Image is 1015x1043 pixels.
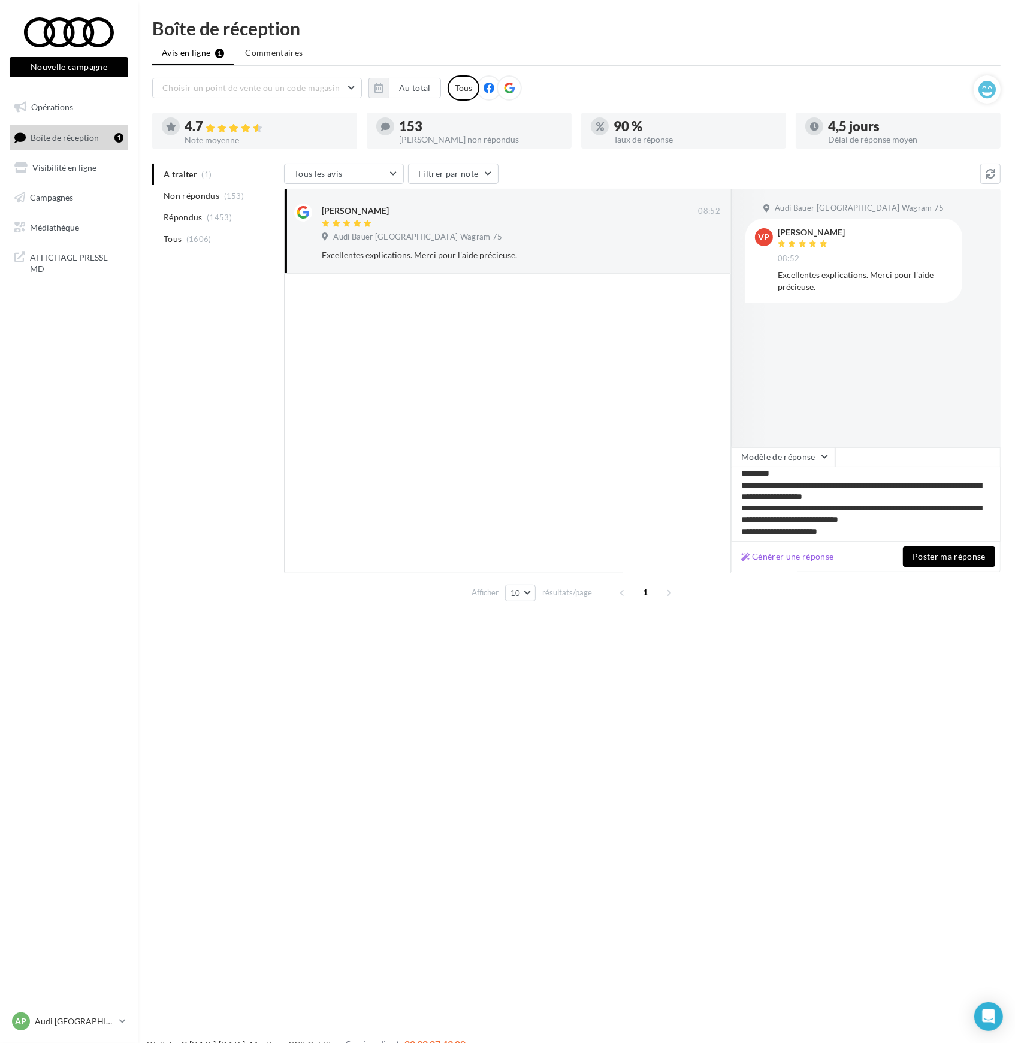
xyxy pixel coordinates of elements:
span: 08:52 [778,253,800,264]
button: Générer une réponse [736,549,839,564]
a: Visibilité en ligne [7,155,131,180]
div: Excellentes explications. Merci pour l'aide précieuse. [322,249,642,261]
div: [PERSON_NAME] non répondus [399,135,562,144]
span: Audi Bauer [GEOGRAPHIC_DATA] Wagram 75 [775,203,944,214]
div: 4.7 [185,120,348,134]
p: Audi [GEOGRAPHIC_DATA] 17 [35,1015,114,1027]
span: Tous les avis [294,168,343,179]
div: Boîte de réception [152,19,1001,37]
span: (1606) [186,234,212,244]
span: Tous [164,233,182,245]
div: Note moyenne [185,136,348,144]
div: Taux de réponse [614,135,777,144]
button: 10 [505,585,536,601]
span: Afficher [472,587,499,598]
button: Au total [389,78,441,98]
button: Au total [368,78,441,98]
span: 10 [510,588,521,598]
span: Audi Bauer [GEOGRAPHIC_DATA] Wagram 75 [333,232,502,243]
span: AP [16,1015,27,1027]
a: Campagnes [7,185,131,210]
span: 08:52 [698,206,720,217]
button: Choisir un point de vente ou un code magasin [152,78,362,98]
span: Campagnes [30,192,73,202]
button: Poster ma réponse [903,546,995,567]
span: Non répondus [164,190,219,202]
div: Open Intercom Messenger [974,1002,1003,1031]
span: (1453) [207,213,232,222]
a: Médiathèque [7,215,131,240]
button: Modèle de réponse [731,447,835,467]
div: [PERSON_NAME] [778,228,845,237]
span: Opérations [31,102,73,112]
div: Excellentes explications. Merci pour l'aide précieuse. [778,269,953,293]
span: Choisir un point de vente ou un code magasin [162,83,340,93]
div: 4,5 jours [828,120,991,133]
span: Répondus [164,211,203,223]
div: 90 % [614,120,777,133]
span: Visibilité en ligne [32,162,96,173]
a: AFFICHAGE PRESSE MD [7,244,131,280]
button: Nouvelle campagne [10,57,128,77]
a: AP Audi [GEOGRAPHIC_DATA] 17 [10,1010,128,1033]
div: [PERSON_NAME] [322,205,389,217]
div: 153 [399,120,562,133]
div: Tous [448,75,479,101]
span: Boîte de réception [31,132,99,142]
a: Boîte de réception1 [7,125,131,150]
span: AFFICHAGE PRESSE MD [30,249,123,275]
span: Commentaires [245,47,303,59]
div: Délai de réponse moyen [828,135,991,144]
span: Médiathèque [30,222,79,232]
span: VP [759,231,770,243]
div: 1 [114,133,123,143]
span: résultats/page [542,587,592,598]
button: Filtrer par note [408,164,499,184]
span: 1 [636,583,655,602]
button: Tous les avis [284,164,404,184]
span: (153) [224,191,244,201]
a: Opérations [7,95,131,120]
